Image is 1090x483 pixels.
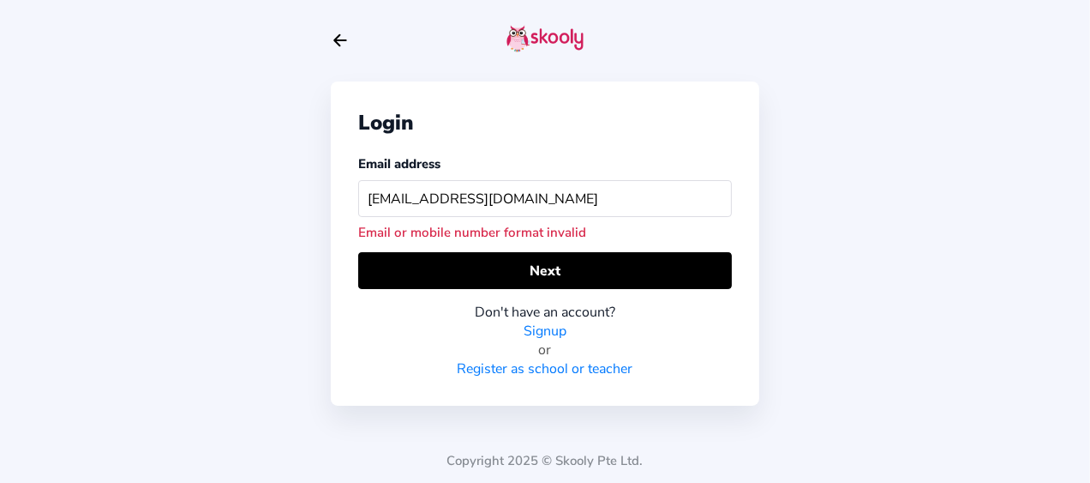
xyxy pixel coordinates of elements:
[358,109,732,136] div: Login
[358,341,732,359] div: or
[331,31,350,50] button: arrow back outline
[358,303,732,322] div: Don't have an account?
[458,359,633,378] a: Register as school or teacher
[358,224,732,241] div: Email or mobile number format invalid
[524,322,566,341] a: Signup
[358,155,440,172] label: Email address
[358,252,732,289] button: Next
[506,25,584,52] img: skooly-logo.png
[358,180,732,217] input: Your email address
